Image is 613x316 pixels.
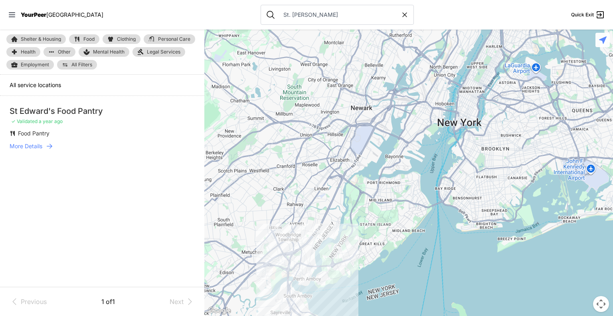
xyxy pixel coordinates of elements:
[147,49,180,55] span: Legal Services
[10,142,195,150] a: More Details
[6,34,66,44] a: Shelter & Housing
[170,297,184,306] span: Next
[58,50,71,54] span: Other
[18,130,49,137] span: Food Pantry
[79,47,129,57] a: Mental Health
[112,298,115,306] span: 1
[83,37,95,42] span: Food
[21,37,61,42] span: Shelter & Housing
[10,142,42,150] span: More Details
[279,11,401,19] input: Search
[103,34,140,44] a: Clothing
[71,62,92,67] span: All Filters
[206,306,233,316] img: Google
[11,118,38,124] span: ✓ Validated
[206,306,233,316] a: Open this area in Google Maps (opens a new window)
[593,296,609,312] button: Map camera controls
[571,12,594,18] span: Quick Exit
[57,60,97,70] a: All Filters
[106,298,112,306] span: of
[158,37,190,42] span: Personal Care
[144,34,195,44] a: Personal Care
[117,37,136,42] span: Clothing
[21,50,36,54] span: Health
[6,60,54,70] a: Employment
[21,62,49,68] span: Employment
[6,47,40,57] a: Health
[10,81,61,88] span: All service locations
[46,11,103,18] span: [GEOGRAPHIC_DATA]
[21,12,103,17] a: YourPeer[GEOGRAPHIC_DATA]
[21,297,47,306] span: Previous
[571,10,605,20] a: Quick Exit
[44,47,75,57] a: Other
[39,118,63,124] span: a year ago
[69,34,99,44] a: Food
[101,298,106,306] span: 1
[93,49,125,55] span: Mental Health
[132,47,185,57] a: Legal Services
[10,105,195,117] div: St Edward's Food Pantry
[21,11,46,18] span: YourPeer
